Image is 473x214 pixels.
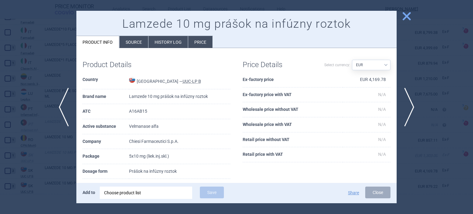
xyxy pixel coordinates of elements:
th: Brand name [83,89,129,104]
abbr: UUC-LP B — List of medicinal products published by the Ministry of Health of the Slovak Republic ... [183,79,201,84]
span: N/A [378,122,386,127]
p: Add to [83,187,95,198]
td: 10 mg [129,179,230,194]
h1: Price Details [243,60,317,69]
th: Dosage strength [83,179,129,194]
td: Chiesi Farmaceutici S.p.A. [129,134,230,149]
li: Product info [76,36,119,48]
div: Choose product list [100,187,192,199]
button: Close [365,187,390,198]
div: Choose product list [104,187,188,199]
th: Package [83,149,129,164]
td: 5x10 mg (liek.inj.skl.) [129,149,230,164]
li: History log [148,36,188,48]
span: N/A [378,107,386,112]
li: Source [119,36,148,48]
span: N/A [378,137,386,142]
th: ATC [83,104,129,119]
h1: Product Details [83,60,156,69]
span: N/A [378,152,386,157]
th: Company [83,134,129,149]
th: Ex-factory price with VAT [243,87,343,103]
td: Velmanase alfa [129,119,230,134]
td: [GEOGRAPHIC_DATA] — [129,72,230,89]
th: Retail price without VAT [243,132,343,147]
td: Prášok na infúzny roztok [129,164,230,179]
th: Ex-factory price [243,72,343,87]
li: Price [188,36,212,48]
button: Share [348,191,359,195]
th: Wholesale price without VAT [243,102,343,117]
img: Slovakia [129,77,135,83]
td: A16AB15 [129,104,230,119]
th: Dosage form [83,164,129,179]
h1: Lamzede 10 mg prášok na infúzny roztok [83,17,390,31]
span: N/A [378,92,386,97]
th: Country [83,72,129,89]
button: Save [200,187,224,198]
th: Retail price with VAT [243,147,343,162]
label: Select currency: [324,60,350,70]
th: Wholesale price with VAT [243,117,343,132]
td: EUR 4,169.78 [343,72,390,87]
td: Lamzede 10 mg prášok na infúzny roztok [129,89,230,104]
th: Active substance [83,119,129,134]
